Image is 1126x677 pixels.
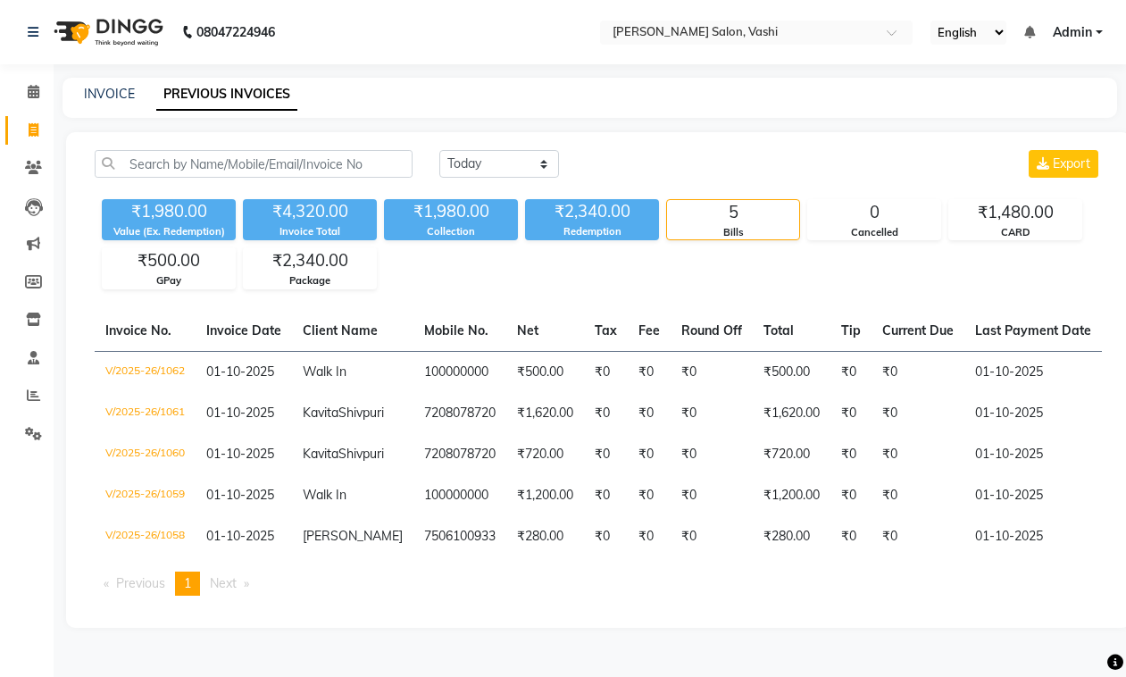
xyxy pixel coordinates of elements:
[584,393,628,434] td: ₹0
[964,351,1102,393] td: 01-10-2025
[413,516,506,557] td: 7506100933
[384,199,518,224] div: ₹1,980.00
[210,575,237,591] span: Next
[882,322,954,338] span: Current Due
[303,446,338,462] span: Kavita
[1053,23,1092,42] span: Admin
[424,322,488,338] span: Mobile No.
[243,224,377,239] div: Invoice Total
[753,351,830,393] td: ₹500.00
[808,200,940,225] div: 0
[638,322,660,338] span: Fee
[753,475,830,516] td: ₹1,200.00
[156,79,297,111] a: PREVIOUS INVOICES
[964,434,1102,475] td: 01-10-2025
[753,434,830,475] td: ₹720.00
[303,364,346,380] span: Walk In
[206,487,274,503] span: 01-10-2025
[95,351,196,393] td: V/2025-26/1062
[206,405,274,421] span: 01-10-2025
[872,434,964,475] td: ₹0
[667,225,799,240] div: Bills
[506,351,584,393] td: ₹500.00
[413,351,506,393] td: 100000000
[506,475,584,516] td: ₹1,200.00
[1029,150,1098,178] button: Export
[95,434,196,475] td: V/2025-26/1060
[103,248,235,273] div: ₹500.00
[584,351,628,393] td: ₹0
[95,572,1102,596] nav: Pagination
[975,322,1091,338] span: Last Payment Date
[116,575,165,591] span: Previous
[830,351,872,393] td: ₹0
[949,200,1081,225] div: ₹1,480.00
[303,487,346,503] span: Walk In
[206,364,274,380] span: 01-10-2025
[830,475,872,516] td: ₹0
[506,516,584,557] td: ₹280.00
[872,475,964,516] td: ₹0
[244,273,376,288] div: Package
[667,200,799,225] div: 5
[105,322,171,338] span: Invoice No.
[184,575,191,591] span: 1
[681,322,742,338] span: Round Off
[303,322,378,338] span: Client Name
[763,322,794,338] span: Total
[506,434,584,475] td: ₹720.00
[206,322,281,338] span: Invoice Date
[413,475,506,516] td: 100000000
[872,393,964,434] td: ₹0
[95,516,196,557] td: V/2025-26/1058
[95,393,196,434] td: V/2025-26/1061
[525,224,659,239] div: Redemption
[628,475,671,516] td: ₹0
[628,393,671,434] td: ₹0
[671,351,753,393] td: ₹0
[506,393,584,434] td: ₹1,620.00
[628,516,671,557] td: ₹0
[303,528,403,544] span: [PERSON_NAME]
[584,475,628,516] td: ₹0
[872,516,964,557] td: ₹0
[830,434,872,475] td: ₹0
[384,224,518,239] div: Collection
[964,393,1102,434] td: 01-10-2025
[413,434,506,475] td: 7208078720
[206,446,274,462] span: 01-10-2025
[243,199,377,224] div: ₹4,320.00
[628,351,671,393] td: ₹0
[671,475,753,516] td: ₹0
[753,516,830,557] td: ₹280.00
[525,199,659,224] div: ₹2,340.00
[671,393,753,434] td: ₹0
[808,225,940,240] div: Cancelled
[595,322,617,338] span: Tax
[244,248,376,273] div: ₹2,340.00
[103,273,235,288] div: GPay
[206,528,274,544] span: 01-10-2025
[830,393,872,434] td: ₹0
[338,446,384,462] span: Shivpuri
[338,405,384,421] span: Shivpuri
[584,434,628,475] td: ₹0
[84,86,135,102] a: INVOICE
[102,224,236,239] div: Value (Ex. Redemption)
[517,322,538,338] span: Net
[584,516,628,557] td: ₹0
[46,7,168,57] img: logo
[753,393,830,434] td: ₹1,620.00
[303,405,338,421] span: Kavita
[872,351,964,393] td: ₹0
[102,199,236,224] div: ₹1,980.00
[671,434,753,475] td: ₹0
[1053,155,1090,171] span: Export
[196,7,275,57] b: 08047224946
[964,516,1102,557] td: 01-10-2025
[413,393,506,434] td: 7208078720
[671,516,753,557] td: ₹0
[830,516,872,557] td: ₹0
[841,322,861,338] span: Tip
[95,475,196,516] td: V/2025-26/1059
